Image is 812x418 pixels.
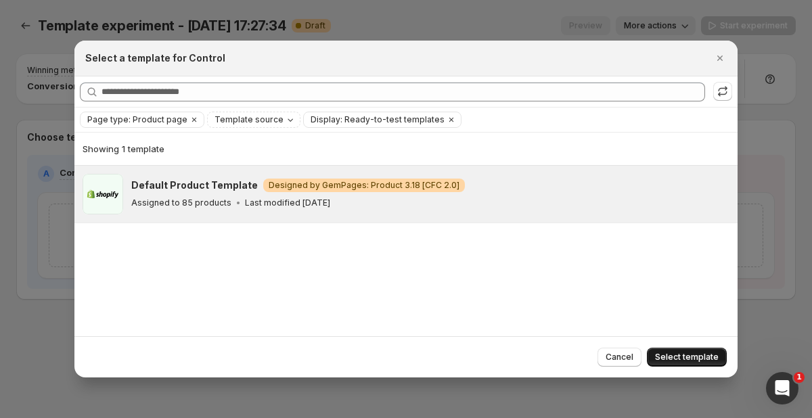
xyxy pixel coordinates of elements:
[87,114,187,125] span: Page type: Product page
[710,49,729,68] button: Close
[208,112,300,127] button: Template source
[445,112,458,127] button: Clear
[187,112,201,127] button: Clear
[215,114,284,125] span: Template source
[597,348,641,367] button: Cancel
[311,114,445,125] span: Display: Ready-to-test templates
[794,372,805,383] span: 1
[83,143,164,154] span: Showing 1 template
[647,348,727,367] button: Select template
[83,174,123,214] img: Default Product Template
[131,198,231,208] p: Assigned to 85 products
[766,372,798,404] iframe: Intercom live chat
[655,352,719,363] span: Select template
[245,198,330,208] p: Last modified [DATE]
[131,179,258,192] h3: Default Product Template
[269,180,459,191] span: Designed by GemPages: Product 3.18 [CFC 2.0]
[81,112,187,127] button: Page type: Product page
[304,112,445,127] button: Display: Ready-to-test templates
[85,51,225,65] h2: Select a template for Control
[606,352,633,363] span: Cancel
